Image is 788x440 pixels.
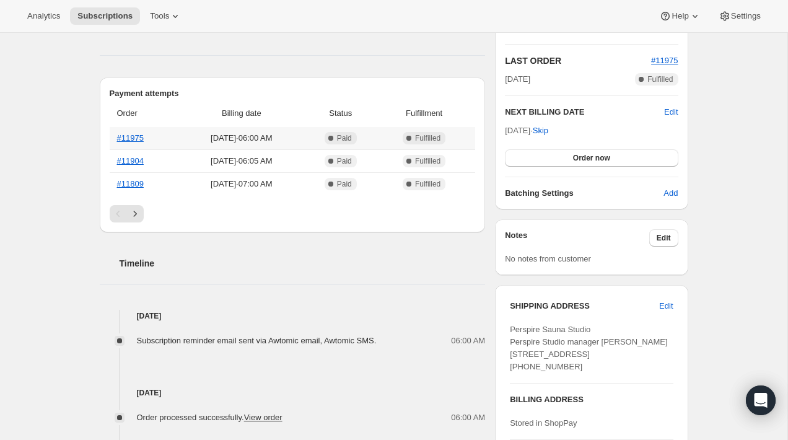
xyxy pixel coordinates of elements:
[533,125,548,137] span: Skip
[525,121,556,141] button: Skip
[77,11,133,21] span: Subscriptions
[182,107,300,120] span: Billing date
[337,179,352,189] span: Paid
[20,7,68,25] button: Analytics
[510,300,659,312] h3: SHIPPING ADDRESS
[182,132,300,144] span: [DATE] · 06:00 AM
[117,156,144,165] a: #11904
[117,179,144,188] a: #11809
[137,413,282,422] span: Order processed successfully.
[505,187,663,200] h6: Batching Settings
[659,300,673,312] span: Edit
[415,133,440,143] span: Fulfilled
[746,385,776,415] div: Open Intercom Messenger
[380,107,468,120] span: Fulfillment
[505,229,649,247] h3: Notes
[451,411,485,424] span: 06:00 AM
[663,187,678,200] span: Add
[110,100,179,127] th: Order
[657,233,671,243] span: Edit
[110,205,476,222] nav: Pagination
[100,387,486,399] h4: [DATE]
[505,55,651,67] h2: LAST ORDER
[120,257,486,270] h2: Timeline
[664,106,678,118] button: Edit
[647,74,673,84] span: Fulfilled
[505,149,678,167] button: Order now
[137,336,377,345] span: Subscription reminder email sent via Awtomic email, Awtomic SMS.
[652,7,708,25] button: Help
[573,153,610,163] span: Order now
[510,418,577,428] span: Stored in ShopPay
[505,126,548,135] span: [DATE] ·
[182,178,300,190] span: [DATE] · 07:00 AM
[510,325,667,371] span: Perspire Sauna Studio Perspire Studio manager [PERSON_NAME] [STREET_ADDRESS] [PHONE_NUMBER]
[656,183,685,203] button: Add
[711,7,768,25] button: Settings
[731,11,761,21] span: Settings
[70,7,140,25] button: Subscriptions
[505,73,530,86] span: [DATE]
[649,229,678,247] button: Edit
[415,179,440,189] span: Fulfilled
[182,155,300,167] span: [DATE] · 06:05 AM
[117,133,144,143] a: #11975
[244,413,282,422] a: View order
[505,254,591,263] span: No notes from customer
[337,133,352,143] span: Paid
[142,7,189,25] button: Tools
[415,156,440,166] span: Fulfilled
[451,335,485,347] span: 06:00 AM
[652,296,680,316] button: Edit
[672,11,688,21] span: Help
[505,106,664,118] h2: NEXT BILLING DATE
[510,394,673,406] h3: BILLING ADDRESS
[126,205,144,222] button: Next
[651,56,678,65] a: #11975
[27,11,60,21] span: Analytics
[337,156,352,166] span: Paid
[308,107,373,120] span: Status
[100,310,486,322] h4: [DATE]
[651,55,678,67] button: #11975
[110,87,476,100] h2: Payment attempts
[150,11,169,21] span: Tools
